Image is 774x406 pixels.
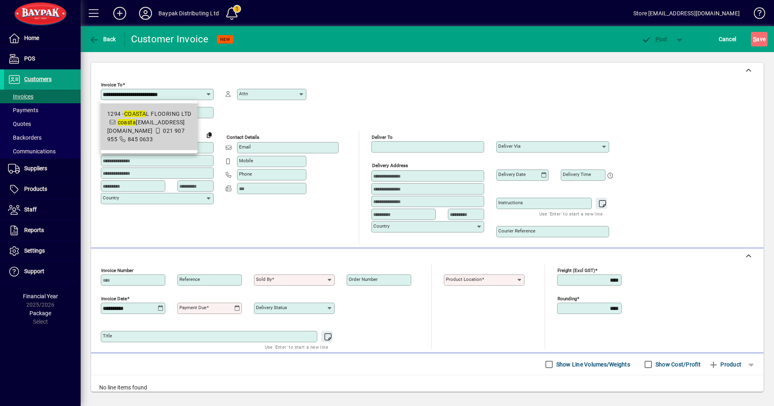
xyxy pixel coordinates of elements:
a: Knowledge Base [748,2,764,28]
div: 1294 - L FLOORING LTD [107,110,191,118]
mat-label: Reference [179,276,200,282]
span: S [753,36,756,42]
mat-option: 1294 - COASTAL FLOORING LTD [101,103,198,150]
app-page-header-button: Back [81,32,125,46]
button: Save [751,32,768,46]
mat-label: Delivery date [498,172,526,177]
span: Home [24,35,39,41]
span: Communications [8,148,56,155]
span: Payments [8,107,38,113]
a: Quotes [4,117,81,131]
mat-hint: Use 'Enter' to start a new line [539,209,603,218]
mat-label: Attn [239,91,248,96]
span: Customers [24,76,52,82]
a: Support [4,262,81,282]
a: POS [4,49,81,69]
mat-label: Invoice number [101,268,133,273]
mat-label: Email [239,144,251,150]
div: Baypak Distributing Ltd [158,7,219,20]
a: Invoices [4,90,81,103]
div: Customer Invoice [131,33,209,46]
mat-label: Mobile [239,158,253,163]
span: Product [709,358,741,371]
mat-label: Sold by [256,276,272,282]
span: NEW [220,37,230,42]
span: Settings [24,247,45,254]
span: Financial Year [23,293,58,299]
div: Store [EMAIL_ADDRESS][DOMAIN_NAME] [633,7,740,20]
span: Back [89,36,116,42]
em: coasta [118,119,136,126]
a: Communications [4,144,81,158]
em: COASTA [124,111,146,117]
a: Products [4,179,81,199]
span: Suppliers [24,165,47,172]
span: Invoices [8,93,33,100]
mat-label: Phone [239,171,252,177]
a: Payments [4,103,81,117]
mat-label: Order number [349,276,378,282]
mat-label: Instructions [498,200,523,205]
a: Home [4,28,81,48]
mat-label: Rounding [558,296,577,301]
span: ave [753,33,766,46]
button: Back [87,32,118,46]
mat-label: Payment due [179,305,206,310]
span: P [655,36,659,42]
mat-label: Delivery status [256,305,287,310]
span: POS [24,55,35,62]
mat-label: Country [103,195,119,201]
mat-label: Country [373,223,389,229]
span: Cancel [719,33,737,46]
button: Copy to Delivery address [203,128,216,141]
span: Backorders [8,134,42,141]
span: Products [24,186,47,192]
span: Support [24,268,44,274]
button: Profile [133,6,158,21]
a: Suppliers [4,159,81,179]
label: Show Cost/Profit [654,360,701,368]
span: Package [29,310,51,316]
mat-label: Deliver To [372,134,393,140]
a: Reports [4,220,81,241]
a: Settings [4,241,81,261]
span: Quotes [8,121,31,127]
span: [EMAIL_ADDRESS][DOMAIN_NAME] [107,119,185,134]
mat-label: Product location [446,276,482,282]
mat-label: Courier Reference [498,228,535,234]
mat-label: Delivery time [563,172,591,177]
mat-label: Title [103,333,112,339]
span: Staff [24,206,37,213]
span: ost [641,36,668,42]
mat-label: Invoice To [101,82,123,88]
mat-label: Freight (excl GST) [558,268,595,273]
mat-label: Deliver via [498,143,520,149]
div: No line items found [91,375,764,400]
button: Cancel [717,32,739,46]
span: Reports [24,227,44,233]
label: Show Line Volumes/Weights [555,360,630,368]
span: 845 0633 [128,136,153,142]
button: Add [107,6,133,21]
button: Post [637,32,672,46]
a: Backorders [4,131,81,144]
button: Product [705,357,745,372]
a: Staff [4,200,81,220]
mat-label: Invoice date [101,296,127,301]
mat-hint: Use 'Enter' to start a new line [265,342,328,352]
